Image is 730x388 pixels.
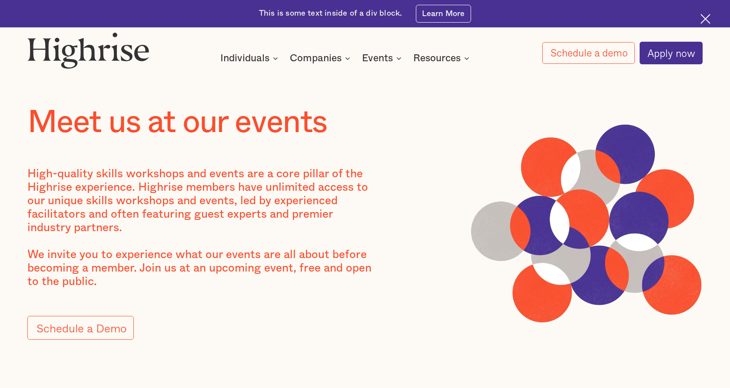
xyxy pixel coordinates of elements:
[27,32,149,69] img: Highrise logo
[220,53,281,63] div: Individuals
[413,53,461,63] div: Resources
[413,53,472,63] div: Resources
[27,167,378,289] div: High-quality skills workshops and events are a core pillar of the Highrise experience. Highrise m...
[27,105,327,140] h1: Meet us at our events
[290,53,353,63] div: Companies
[220,53,269,63] div: Individuals
[259,8,402,19] div: This is some text inside of a div block.
[27,316,134,340] a: Schedule a Demo
[416,5,471,22] a: Learn More
[362,53,393,63] div: Events
[542,42,635,64] a: Schedule a demo
[290,53,342,63] div: Companies
[362,53,404,63] div: Events
[640,42,703,64] a: Apply now
[700,14,710,24] img: Cross icon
